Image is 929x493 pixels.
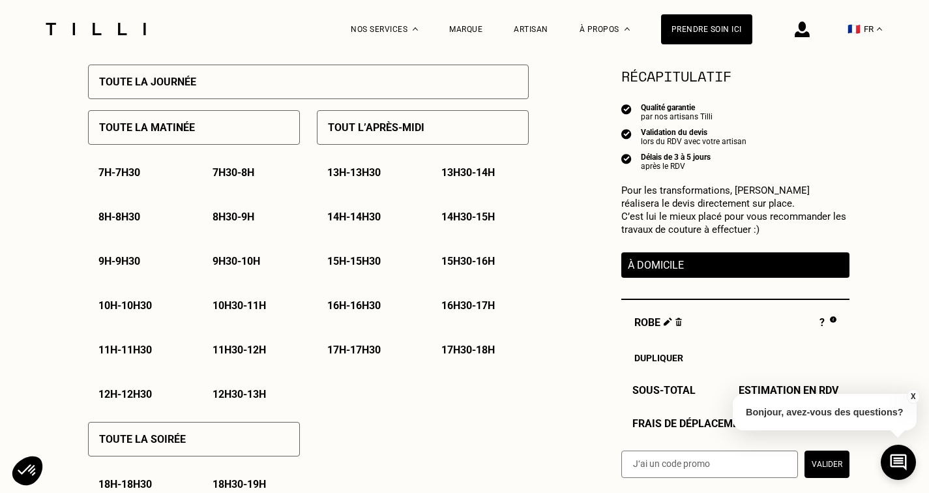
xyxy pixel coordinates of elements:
[804,451,849,478] button: Valider
[213,211,254,223] p: 8h30 - 9h
[441,166,495,179] p: 13h30 - 14h
[634,353,836,363] div: Dupliquer
[413,27,418,31] img: Menu déroulant
[327,211,381,223] p: 14h - 14h30
[441,255,495,267] p: 15h30 - 16h
[98,166,140,179] p: 7h - 7h30
[213,344,266,356] p: 11h30 - 12h
[641,128,746,137] div: Validation du devis
[213,255,260,267] p: 9h30 - 10h
[621,65,849,87] section: Récapitulatif
[98,478,152,490] p: 18h - 18h30
[661,14,752,44] a: Prendre soin ici
[795,22,810,37] img: icône connexion
[634,316,683,331] span: Robe
[327,166,381,179] p: 13h - 13h30
[641,112,713,121] div: par nos artisans Tilli
[621,184,849,236] p: Pour les transformations, [PERSON_NAME] réalisera le devis directement sur place. C’est lui le mi...
[819,316,836,331] div: ?
[328,121,424,134] p: Tout l’après-midi
[621,153,632,164] img: icon list info
[621,128,632,140] img: icon list info
[848,23,861,35] span: 🇫🇷
[641,153,711,162] div: Délais de 3 à 5 jours
[98,255,140,267] p: 9h - 9h30
[621,451,798,478] input: J‘ai un code promo
[99,76,196,88] p: Toute la journée
[675,318,683,326] img: Supprimer
[514,25,548,34] a: Artisan
[641,103,713,112] div: Qualité garantie
[213,299,266,312] p: 10h30 - 11h
[830,316,836,323] img: Pourquoi le prix est indéfini ?
[664,318,672,326] img: Éditer
[441,211,495,223] p: 14h30 - 15h
[41,23,151,35] img: Logo du service de couturière Tilli
[98,299,152,312] p: 10h - 10h30
[877,27,882,31] img: menu déroulant
[641,137,746,146] div: lors du RDV avec votre artisan
[213,388,266,400] p: 12h30 - 13h
[213,478,266,490] p: 18h30 - 19h
[641,162,711,171] div: après le RDV
[733,394,917,430] p: Bonjour, avez-vous des questions?
[621,417,849,430] div: Frais de déplacement
[441,344,495,356] p: 17h30 - 18h
[621,384,849,396] div: Sous-Total
[327,299,381,312] p: 16h - 16h30
[628,259,843,271] p: À domicile
[449,25,482,34] a: Marque
[99,121,195,134] p: Toute la matinée
[621,103,632,115] img: icon list info
[441,299,495,312] p: 16h30 - 17h
[98,344,152,356] p: 11h - 11h30
[327,344,381,356] p: 17h - 17h30
[98,211,140,223] p: 8h - 8h30
[906,389,919,404] button: X
[213,166,254,179] p: 7h30 - 8h
[625,27,630,31] img: Menu déroulant à propos
[327,255,381,267] p: 15h - 15h30
[98,388,152,400] p: 12h - 12h30
[99,433,186,445] p: Toute la soirée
